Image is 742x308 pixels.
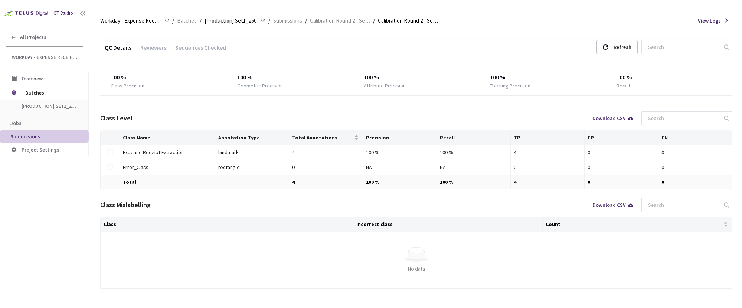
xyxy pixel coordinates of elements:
[104,221,116,227] a: Class
[10,133,40,140] span: Submissions
[310,16,370,25] span: Calibration Round 2 - Set1 - 250 - French
[171,44,231,56] div: Sequences Checked
[22,146,59,153] span: Project Settings
[292,135,353,140] span: Total Annotations
[292,148,360,156] div: 4
[10,120,22,126] span: Jobs
[100,16,160,25] span: Workday - Expense Receipt Extraction
[111,82,144,89] div: Class Precision
[366,148,434,156] div: 100 %
[644,112,723,125] input: Search
[661,148,729,156] div: 0
[363,130,437,145] th: Precision
[172,16,174,25] li: /
[592,202,634,208] div: Download CSV
[22,75,43,82] span: Overview
[437,130,511,145] th: Recall
[588,163,655,171] div: 0
[218,163,286,171] div: rectangle
[511,130,585,145] th: TP
[205,16,256,25] span: [Production] Set1_250
[107,164,113,170] button: Expand row
[585,175,658,189] td: 0
[273,16,302,25] span: Submissions
[490,73,595,82] div: 100 %
[237,82,283,89] div: Geometric Precision
[364,73,469,82] div: 100 %
[373,16,375,25] li: /
[644,198,723,212] input: Search
[592,116,634,121] div: Download CSV
[366,163,434,171] div: NA
[120,175,215,189] td: Total
[289,175,363,189] td: 4
[511,175,585,189] td: 4
[614,40,631,54] div: Refresh
[53,10,73,17] div: GT Studio
[218,148,286,156] div: landmark
[176,16,198,24] a: Batches
[356,221,393,227] a: Incorrect class
[514,148,581,156] div: 4
[363,175,437,189] td: 100 %
[200,16,202,25] li: /
[177,16,197,25] span: Batches
[120,130,215,145] th: Class Name
[111,73,216,82] div: 100 %
[289,130,363,145] th: Total Annotations
[20,34,46,40] span: All Projects
[123,148,205,156] div: Expense Receipt Extraction
[617,73,722,82] div: 100 %
[644,40,723,54] input: Search
[364,82,406,89] div: Attribute Precision
[22,103,76,109] span: [Production] Set1_250
[437,175,511,189] td: 100 %
[440,163,507,171] div: NA
[585,130,658,145] th: FP
[237,73,343,82] div: 100 %
[107,149,113,155] button: Expand row
[123,163,205,171] div: Error_Class
[100,44,136,56] div: QC Details
[490,82,530,89] div: Tracking Precision
[698,17,721,24] span: View Logs
[658,175,732,189] td: 0
[378,16,438,25] span: Calibration Round 2 - Set1 - 250 - French QC - [DATE]
[546,221,560,227] a: Count
[308,16,372,24] a: Calibration Round 2 - Set1 - 250 - French
[136,44,171,56] div: Reviewers
[272,16,304,24] a: Submissions
[100,113,133,123] div: Class Level
[104,265,729,273] div: No data
[658,130,732,145] th: FN
[292,163,360,171] div: 0
[268,16,270,25] li: /
[514,163,581,171] div: 0
[215,130,289,145] th: Annotation Type
[25,85,76,100] span: Batches
[305,16,307,25] li: /
[617,82,630,89] div: Recall
[440,148,507,156] div: 100 %
[661,163,729,171] div: 0
[12,54,78,60] span: Workday - Expense Receipt Extraction
[100,200,151,210] div: Class Mislabelling
[588,148,655,156] div: 0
